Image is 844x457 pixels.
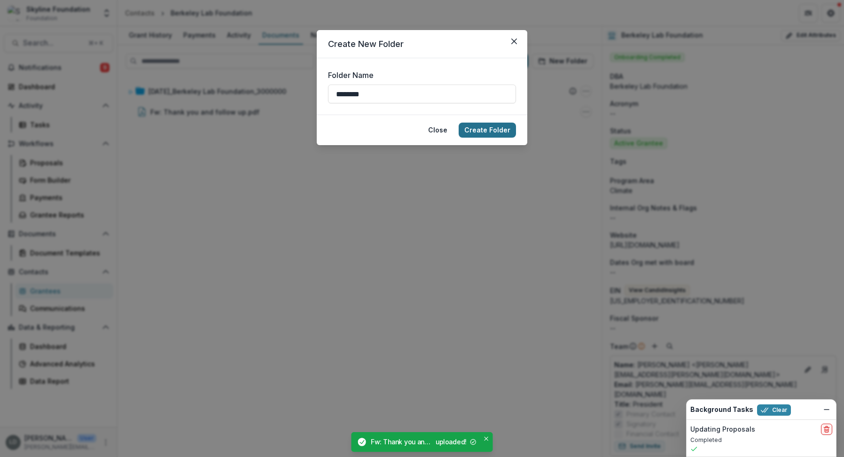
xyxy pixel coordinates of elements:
[821,424,832,435] button: delete
[757,404,791,416] button: Clear
[436,437,467,447] div: uploaded!
[371,437,432,447] div: Fw: Thank you and follow up.pdf
[690,406,753,414] h2: Background Tasks
[481,434,491,444] button: Close
[328,70,510,81] label: Folder Name
[317,30,527,58] header: Create New Folder
[690,436,832,444] p: Completed
[422,123,453,138] button: Close
[690,426,755,434] h2: Updating Proposals
[821,404,832,415] button: Dismiss
[459,123,516,138] button: Create Folder
[507,34,522,49] button: Close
